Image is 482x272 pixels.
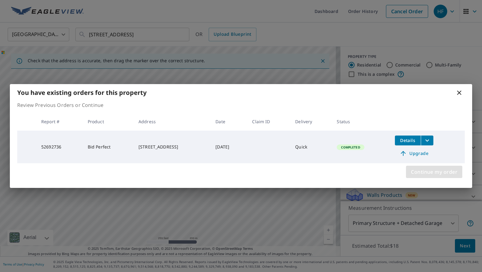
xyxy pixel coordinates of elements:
[83,112,134,131] th: Product
[211,131,247,163] td: [DATE]
[83,131,134,163] td: Bid Perfect
[406,166,462,178] button: Continue my order
[421,136,433,145] button: filesDropdownBtn-52692736
[395,148,433,158] a: Upgrade
[36,112,83,131] th: Report #
[134,112,211,131] th: Address
[290,131,332,163] td: Quick
[337,145,364,149] span: Completed
[211,112,247,131] th: Date
[247,112,290,131] th: Claim ID
[395,136,421,145] button: detailsBtn-52692736
[139,144,206,150] div: [STREET_ADDRESS]
[17,88,147,97] b: You have existing orders for this property
[399,137,417,143] span: Details
[36,131,83,163] td: 52692736
[399,150,430,157] span: Upgrade
[411,168,457,176] span: Continue my order
[332,112,390,131] th: Status
[17,101,465,109] p: Review Previous Orders or Continue
[290,112,332,131] th: Delivery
